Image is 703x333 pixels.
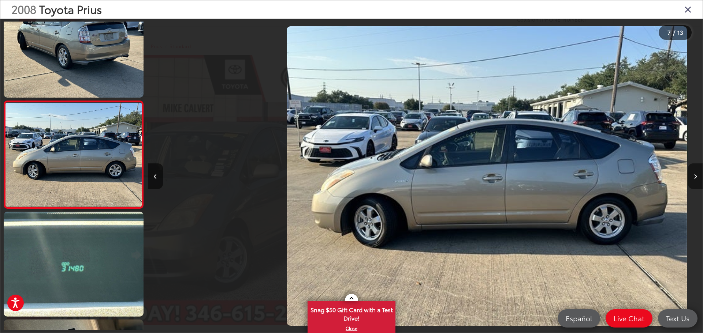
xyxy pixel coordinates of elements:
a: Live Chat [606,309,652,328]
span: Snag $50 Gift Card with a Test Drive! [308,302,395,324]
a: Text Us [658,309,698,328]
span: Español [562,314,596,323]
img: 2008 Toyota Prius Standard [2,211,145,317]
button: Next image [688,163,703,189]
span: / [672,30,676,35]
span: 13 [677,28,683,36]
img: 2008 Toyota Prius Standard [4,103,143,207]
button: Previous image [148,163,163,189]
span: Text Us [662,314,693,323]
span: 2008 [11,1,36,17]
a: Español [558,309,600,328]
span: 7 [667,28,671,36]
img: 2008 Toyota Prius Standard [287,26,687,326]
i: Close gallery [684,4,692,14]
span: Live Chat [610,314,648,323]
span: Toyota Prius [39,1,102,17]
